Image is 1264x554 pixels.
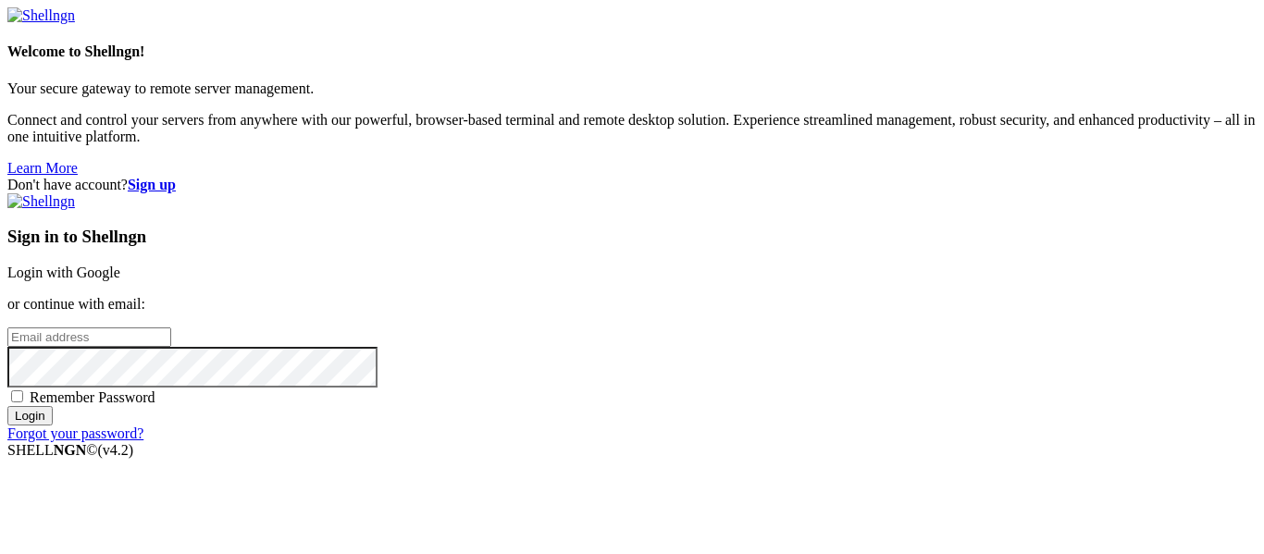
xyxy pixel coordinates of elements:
img: Shellngn [7,193,75,210]
a: Learn More [7,160,78,176]
input: Remember Password [11,390,23,402]
h4: Welcome to Shellngn! [7,43,1257,60]
span: Remember Password [30,389,155,405]
p: or continue with email: [7,296,1257,313]
b: NGN [54,442,87,458]
input: Login [7,406,53,425]
span: SHELL © [7,442,133,458]
input: Email address [7,327,171,347]
div: Don't have account? [7,177,1257,193]
img: Shellngn [7,7,75,24]
a: Login with Google [7,265,120,280]
h3: Sign in to Shellngn [7,227,1257,247]
span: 4.2.0 [98,442,134,458]
a: Forgot your password? [7,425,143,441]
p: Your secure gateway to remote server management. [7,80,1257,97]
p: Connect and control your servers from anywhere with our powerful, browser-based terminal and remo... [7,112,1257,145]
a: Sign up [128,177,176,192]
